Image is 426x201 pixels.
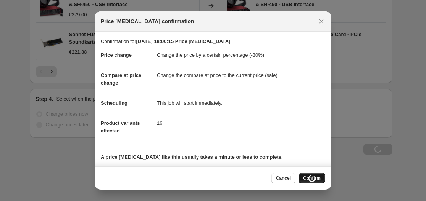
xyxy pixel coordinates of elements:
span: Compare at price change [101,72,141,86]
span: Price [MEDICAL_DATA] confirmation [101,18,194,25]
button: Cancel [271,173,295,183]
span: Product variants affected [101,120,140,134]
span: Scheduling [101,100,127,106]
span: Price change [101,52,132,58]
button: Close [316,16,327,27]
b: [DATE] 18:00:15 Price [MEDICAL_DATA] [136,38,230,44]
dd: This job will start immediately. [157,93,325,113]
dd: Change the compare at price to the current price (sale) [157,65,325,85]
dd: 16 [157,113,325,133]
span: Cancel [276,175,291,181]
dd: Change the price by a certain percentage (-30%) [157,45,325,65]
b: A price [MEDICAL_DATA] like this usually takes a minute or less to complete. [101,154,283,160]
p: Confirmation for [101,38,325,45]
